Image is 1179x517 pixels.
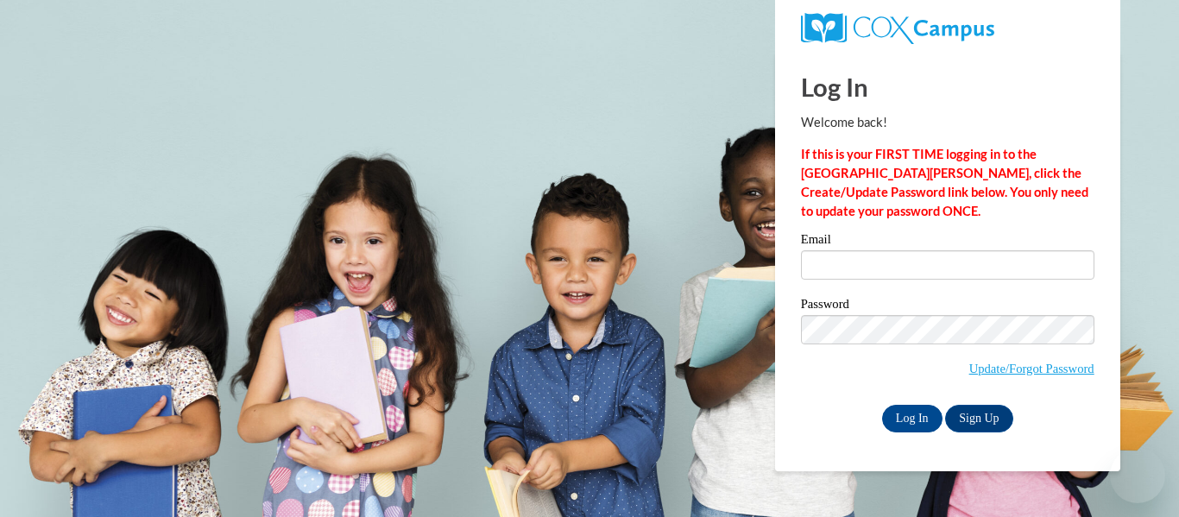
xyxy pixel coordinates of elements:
[1110,448,1165,503] iframe: Button to launch messaging window
[801,147,1088,218] strong: If this is your FIRST TIME logging in to the [GEOGRAPHIC_DATA][PERSON_NAME], click the Create/Upd...
[945,405,1012,432] a: Sign Up
[969,362,1094,375] a: Update/Forgot Password
[801,13,1094,44] a: COX Campus
[801,298,1094,315] label: Password
[801,13,994,44] img: COX Campus
[882,405,943,432] input: Log In
[801,69,1094,104] h1: Log In
[801,233,1094,250] label: Email
[801,113,1094,132] p: Welcome back!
